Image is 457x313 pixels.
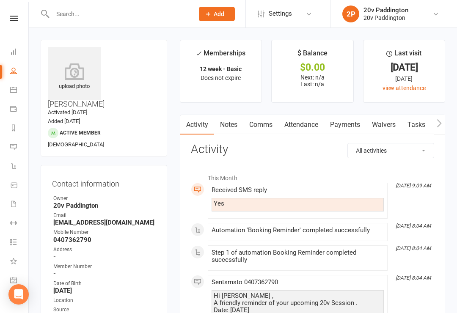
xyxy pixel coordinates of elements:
strong: [DATE] [53,287,156,294]
span: Does not expire [201,74,241,81]
div: $ Balance [297,48,328,63]
strong: [EMAIL_ADDRESS][DOMAIN_NAME] [53,219,156,226]
a: Reports [10,119,29,138]
div: Memberships [196,48,245,63]
i: [DATE] 8:04 AM [396,223,431,229]
div: 20v Paddington [363,14,408,22]
a: Calendar [10,81,29,100]
div: Date of Birth [53,280,156,288]
a: People [10,62,29,81]
h3: Activity [191,143,434,156]
div: Received SMS reply [212,187,384,194]
time: Added [DATE] [48,118,80,124]
strong: - [53,253,156,261]
strong: - [53,270,156,277]
li: This Month [191,169,434,183]
a: Payments [324,115,366,135]
div: $0.00 [279,63,345,72]
a: Attendance [278,115,324,135]
i: [DATE] 9:09 AM [396,183,431,189]
span: Settings [269,4,292,23]
div: [DATE] [371,63,437,72]
strong: 12 week - Basic [200,66,242,72]
div: Owner [53,195,156,203]
input: Search... [50,8,188,20]
div: Step 1 of automation Booking Reminder completed successfully [212,249,384,264]
h3: Contact information [52,176,156,188]
a: Activity [180,115,214,135]
a: Notes [214,115,243,135]
i: [DATE] 8:04 AM [396,245,431,251]
div: Automation 'Booking Reminder' completed successfully [212,227,384,234]
a: Tasks [402,115,431,135]
div: 20v Paddington [363,6,408,14]
a: General attendance kiosk mode [10,272,29,291]
div: Last visit [386,48,421,63]
a: Product Sales [10,176,29,195]
span: Sent sms to 0407362790 [212,278,278,286]
h3: [PERSON_NAME] [48,47,160,108]
div: [DATE] [371,74,437,83]
strong: 0407362790 [53,236,156,244]
i: [DATE] 8:04 AM [396,275,431,281]
div: Email [53,211,156,220]
a: Dashboard [10,43,29,62]
button: Add [199,7,235,21]
a: Waivers [366,115,402,135]
strong: 20v Paddington [53,202,156,209]
div: Yes [214,200,382,207]
i: ✓ [196,49,201,58]
span: [DEMOGRAPHIC_DATA] [48,141,104,148]
div: upload photo [48,63,101,91]
div: Member Number [53,263,156,271]
a: What's New [10,253,29,272]
div: Address [53,246,156,254]
p: Next: n/a Last: n/a [279,74,345,88]
div: Open Intercom Messenger [8,284,29,305]
a: Payments [10,100,29,119]
div: 2P [342,5,359,22]
time: Activated [DATE] [48,109,87,115]
span: Add [214,11,224,17]
span: Active member [60,130,101,136]
div: Mobile Number [53,228,156,236]
a: Comms [243,115,278,135]
div: Location [53,297,156,305]
a: view attendance [383,85,426,91]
